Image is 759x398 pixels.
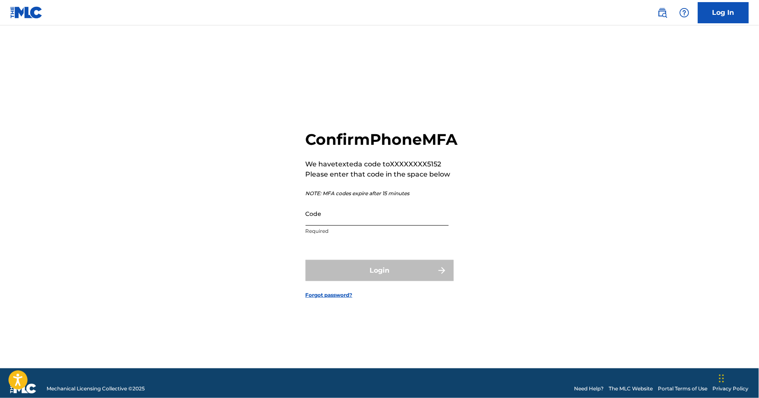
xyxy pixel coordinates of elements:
p: Required [306,227,449,235]
h2: Confirm Phone MFA [306,130,458,149]
a: Forgot password? [306,291,353,299]
p: NOTE: MFA codes expire after 15 minutes [306,190,458,197]
a: The MLC Website [609,385,653,392]
a: Public Search [654,4,671,21]
a: Privacy Policy [713,385,749,392]
p: Please enter that code in the space below [306,169,458,180]
img: search [657,8,668,18]
a: Log In [698,2,749,23]
div: Drag [719,366,724,391]
a: Portal Terms of Use [658,385,708,392]
img: logo [10,384,36,394]
img: MLC Logo [10,6,43,19]
img: help [679,8,690,18]
a: Need Help? [574,385,604,392]
span: Mechanical Licensing Collective © 2025 [47,385,145,392]
iframe: Chat Widget [717,357,759,398]
div: Help [676,4,693,21]
p: We have texted a code to XXXXXXXX5152 [306,159,458,169]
